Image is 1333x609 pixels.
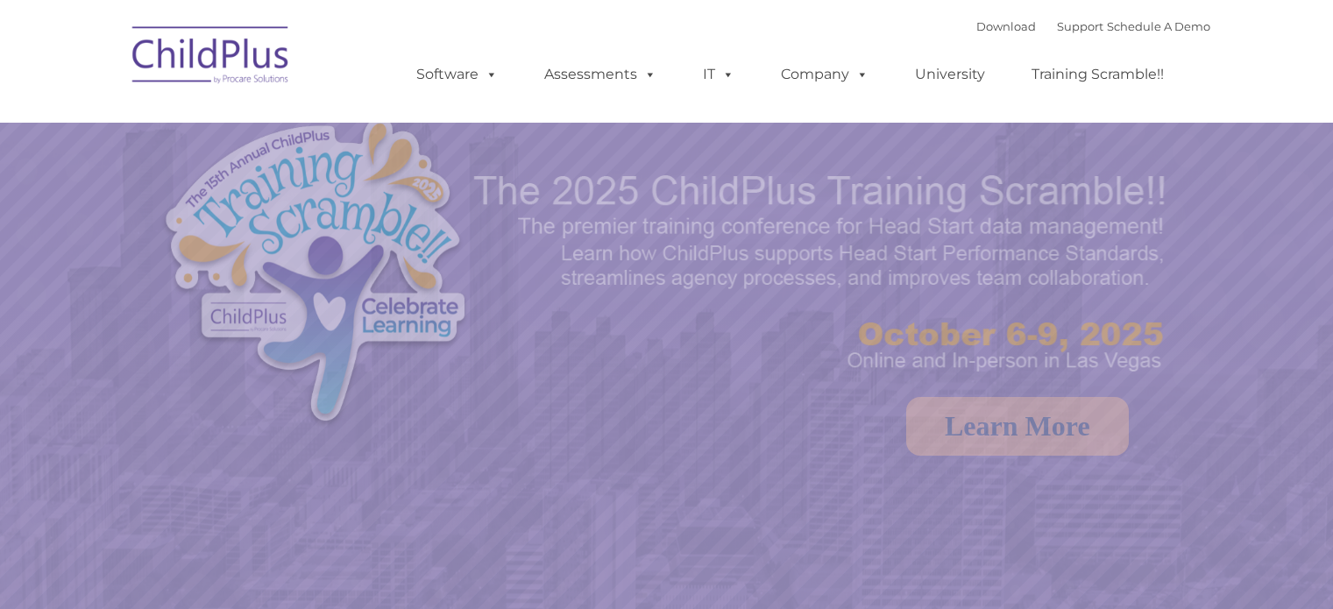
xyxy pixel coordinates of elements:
[685,57,752,92] a: IT
[976,19,1036,33] a: Download
[1014,57,1181,92] a: Training Scramble!!
[976,19,1210,33] font: |
[1057,19,1103,33] a: Support
[527,57,674,92] a: Assessments
[897,57,1003,92] a: University
[399,57,515,92] a: Software
[1107,19,1210,33] a: Schedule A Demo
[124,14,299,102] img: ChildPlus by Procare Solutions
[906,397,1129,456] a: Learn More
[763,57,886,92] a: Company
